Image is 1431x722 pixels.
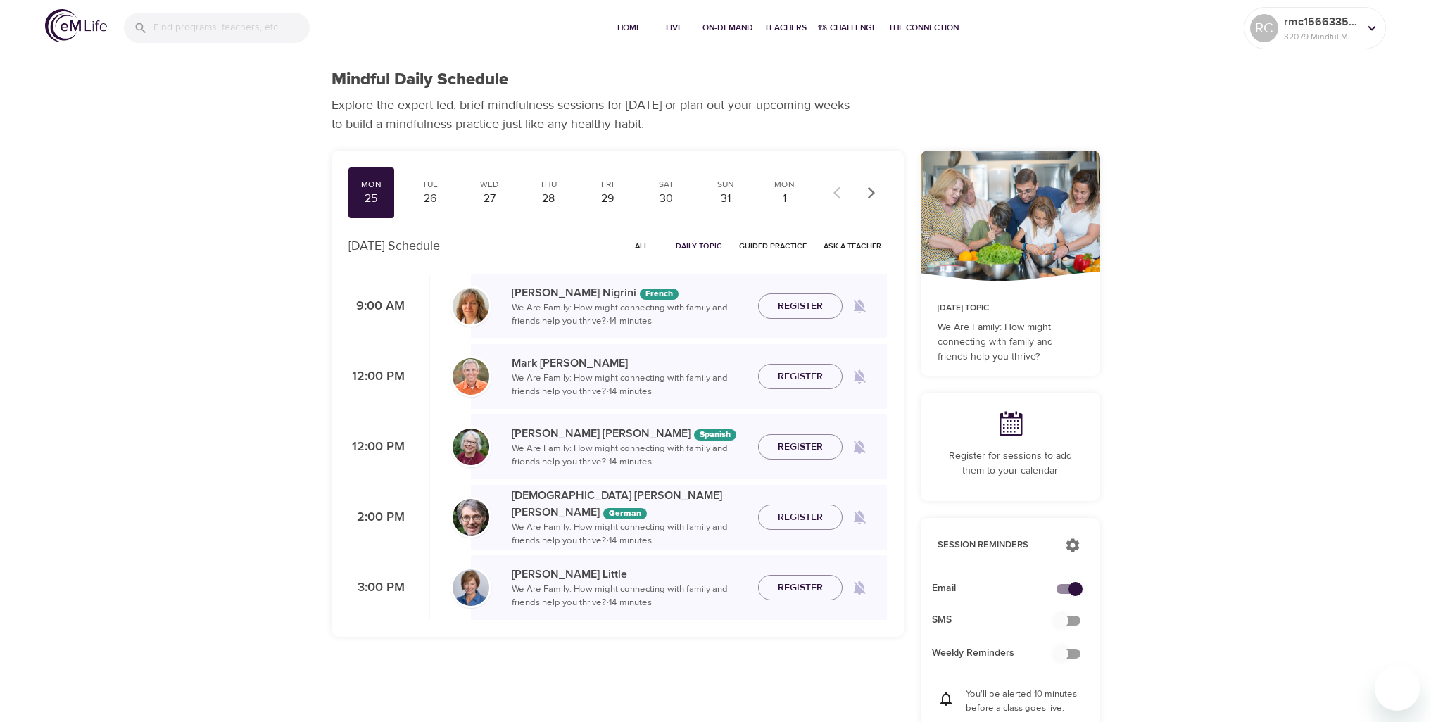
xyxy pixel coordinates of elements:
div: 29 [590,191,625,207]
div: 26 [412,191,448,207]
div: The episodes in this programs will be in French [640,289,679,300]
input: Find programs, teachers, etc... [153,13,310,43]
div: The episodes in this programs will be in German [603,508,647,519]
p: rmc1566335135 [1284,13,1358,30]
button: Guided Practice [733,235,812,257]
button: Register [758,505,843,531]
p: We Are Family: How might connecting with family and friends help you thrive? · 14 minutes [512,301,747,329]
iframe: Button to launch messaging window [1375,666,1420,711]
span: Register [778,298,823,315]
div: Tue [412,179,448,191]
button: Register [758,293,843,319]
span: Register [778,509,823,526]
div: 1 [767,191,802,207]
p: [DEMOGRAPHIC_DATA] [PERSON_NAME] [PERSON_NAME] [512,487,747,521]
button: Register [758,575,843,601]
span: Remind me when a class goes live every Monday at 2:00 PM [843,500,876,534]
button: Ask a Teacher [818,235,887,257]
span: Remind me when a class goes live every Monday at 3:00 PM [843,571,876,604]
div: 31 [708,191,743,207]
img: Mark_Pirtle-min.jpg [453,358,489,395]
div: 25 [354,191,389,207]
img: Bernice_Moore_min.jpg [453,429,489,465]
p: 12:00 PM [348,367,405,386]
div: Sat [649,179,684,191]
div: Mon [354,179,389,191]
h1: Mindful Daily Schedule [332,70,508,90]
p: [DATE] Schedule [348,236,440,255]
div: 28 [531,191,566,207]
div: Fri [590,179,625,191]
div: Mon [767,179,802,191]
span: 1% Challenge [818,20,877,35]
span: Register [778,368,823,386]
p: [PERSON_NAME] Little [512,566,747,583]
p: Explore the expert-led, brief mindfulness sessions for [DATE] or plan out your upcoming weeks to ... [332,96,859,134]
div: Wed [472,179,507,191]
span: Daily Topic [676,239,722,253]
img: Christian%20L%C3%BCtke%20W%C3%B6stmann.png [453,499,489,536]
div: 30 [649,191,684,207]
p: Mark [PERSON_NAME] [512,355,747,372]
p: 2:00 PM [348,508,405,527]
img: MelissaNigiri.jpg [453,288,489,324]
span: Register [778,579,823,597]
p: You'll be alerted 10 minutes before a class goes live. [966,688,1083,715]
span: Remind me when a class goes live every Monday at 9:00 AM [843,289,876,323]
span: Teachers [764,20,807,35]
p: We Are Family: How might connecting with family and friends help you thrive? · 14 minutes [512,583,747,610]
span: Remind me when a class goes live every Monday at 12:00 PM [843,430,876,464]
span: Ask a Teacher [824,239,881,253]
span: Email [932,581,1066,596]
p: [DATE] Topic [938,302,1083,315]
span: On-Demand [702,20,753,35]
p: Register for sessions to add them to your calendar [938,449,1083,479]
div: Sun [708,179,743,191]
button: All [619,235,664,257]
div: 27 [472,191,507,207]
span: SMS [932,613,1066,628]
span: Live [657,20,691,35]
span: Register [778,438,823,456]
span: All [625,239,659,253]
p: [PERSON_NAME] Nigrini [512,284,747,301]
p: [PERSON_NAME] [PERSON_NAME] [512,425,747,442]
div: The episodes in this programs will be in Spanish [694,429,736,441]
div: Thu [531,179,566,191]
p: We Are Family: How might connecting with family and friends help you thrive? · 14 minutes [512,521,747,548]
p: 32079 Mindful Minutes [1284,30,1358,43]
span: Weekly Reminders [932,646,1066,661]
p: We Are Family: How might connecting with family and friends help you thrive? · 14 minutes [512,442,747,469]
button: Register [758,364,843,390]
button: Register [758,434,843,460]
span: Home [612,20,646,35]
img: logo [45,9,107,42]
img: Kerry_Little_Headshot_min.jpg [453,569,489,606]
p: 12:00 PM [348,438,405,457]
span: Guided Practice [739,239,807,253]
p: We Are Family: How might connecting with family and friends help you thrive? [938,320,1083,365]
span: The Connection [888,20,959,35]
button: Daily Topic [670,235,728,257]
p: We Are Family: How might connecting with family and friends help you thrive? · 14 minutes [512,372,747,399]
p: Session Reminders [938,538,1051,552]
div: RC [1250,14,1278,42]
p: 3:00 PM [348,578,405,597]
p: 9:00 AM [348,297,405,316]
span: Remind me when a class goes live every Monday at 12:00 PM [843,360,876,393]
